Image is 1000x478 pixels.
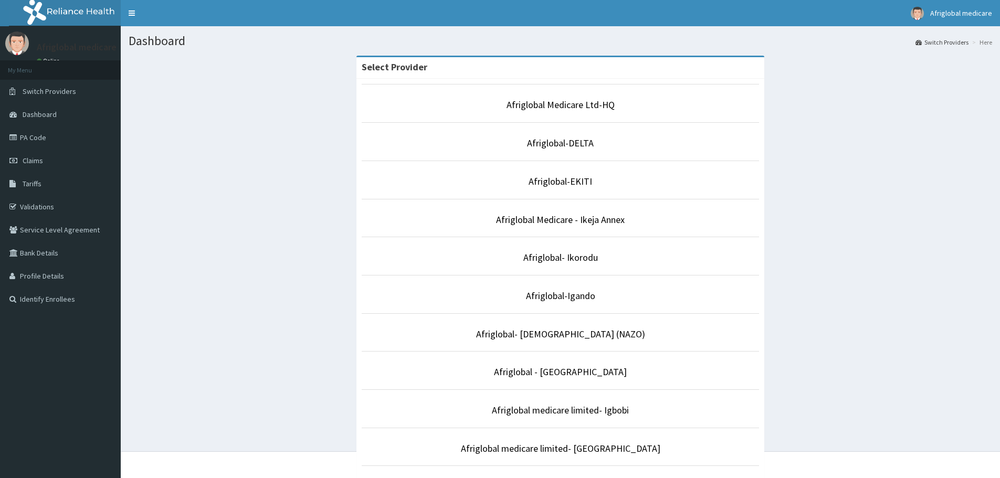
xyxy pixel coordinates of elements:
[492,404,629,416] a: Afriglobal medicare limited- Igbobi
[37,43,117,52] p: Afriglobal medicare
[494,366,627,378] a: Afriglobal - [GEOGRAPHIC_DATA]
[23,110,57,119] span: Dashboard
[496,214,625,226] a: Afriglobal Medicare - Ikeja Annex
[362,61,427,73] strong: Select Provider
[37,57,62,65] a: Online
[523,251,598,263] a: Afriglobal- Ikorodu
[476,328,645,340] a: Afriglobal- [DEMOGRAPHIC_DATA] (NAZO)
[930,8,992,18] span: Afriglobal medicare
[5,31,29,55] img: User Image
[23,156,43,165] span: Claims
[911,7,924,20] img: User Image
[129,34,992,48] h1: Dashboard
[970,38,992,47] li: Here
[526,290,595,302] a: Afriglobal-Igando
[23,179,41,188] span: Tariffs
[529,175,592,187] a: Afriglobal-EKITI
[527,137,594,149] a: Afriglobal-DELTA
[507,99,615,111] a: Afriglobal Medicare Ltd-HQ
[461,442,660,454] a: Afriglobal medicare limited- [GEOGRAPHIC_DATA]
[915,38,969,47] a: Switch Providers
[23,87,76,96] span: Switch Providers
